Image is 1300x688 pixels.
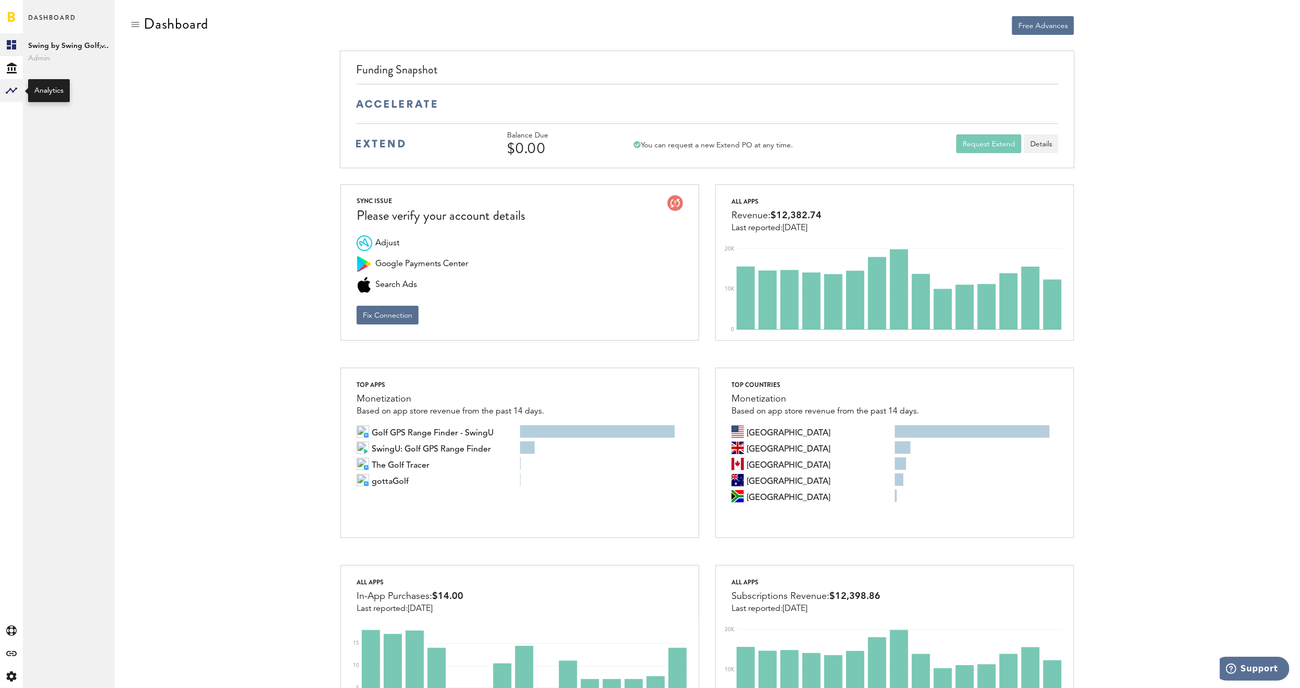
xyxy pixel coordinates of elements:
[353,663,359,668] text: 10
[731,379,919,391] div: Top countries
[357,604,463,614] div: Last reported:
[372,458,430,470] span: The Golf Tracer
[731,327,734,332] text: 0
[372,442,491,454] span: SwingU: Golf GPS Range Finder
[357,407,544,416] div: Based on app store revenue from the past 14 days.
[731,589,880,604] div: Subscriptions Revenue:
[357,379,544,391] div: Top apps
[375,256,468,272] span: Google Payments Center
[747,426,830,438] span: United States
[353,641,359,646] text: 15
[1220,657,1290,683] iframe: Opens a widget where you can find more information
[357,458,369,470] img: 100x100bb_jjEcVcp.jpg
[731,426,744,438] img: us.svg
[507,140,606,157] div: $0.00
[731,208,822,223] div: Revenue:
[725,668,735,673] text: 10K
[372,474,409,486] span: gottaGolf
[829,592,880,601] span: $12,398.86
[725,286,735,292] text: 10K
[356,140,405,148] img: extend-medium-blue-logo.svg
[731,474,744,486] img: au.svg
[731,576,880,589] div: All apps
[363,432,369,438] img: 21.png
[357,391,544,407] div: Monetization
[357,235,372,251] div: Adjust
[357,589,463,604] div: In-App Purchases:
[432,592,463,601] span: $14.00
[782,605,807,613] span: [DATE]
[725,627,735,632] text: 20K
[634,141,793,150] div: You can request a new Extend PO at any time.
[357,195,525,207] div: SYNC ISSUE
[731,490,744,503] img: za.svg
[1024,134,1058,153] a: Details
[357,306,419,324] button: Fix Connection
[34,85,64,96] div: Analytics
[144,16,208,32] div: Dashboard
[731,442,744,454] img: gb.svg
[357,277,372,293] div: Search Ads
[375,277,417,293] span: Search Ads
[956,134,1021,153] button: Request Extend
[356,100,437,108] img: accelerate-medium-blue-logo.svg
[363,465,369,470] img: 21.png
[357,207,525,225] div: Please verify your account details
[747,474,830,486] span: Australia
[357,576,463,589] div: All apps
[356,61,1058,84] div: Funding Snapshot
[357,474,369,486] img: 100x100bb_V3zBXEq.jpg
[363,448,369,454] img: 17.png
[408,605,433,613] span: [DATE]
[375,235,399,251] span: Adjust
[731,407,919,416] div: Based on app store revenue from the past 14 days.
[1012,16,1074,35] button: Free Advances
[507,131,606,140] div: Balance Due
[731,604,880,614] div: Last reported:
[28,40,109,52] span: Swing by Swing Golf, Inc.
[357,426,369,438] img: 100x100bb_DOuLSMg.jpg
[731,458,744,470] img: ca.svg
[782,224,807,232] span: [DATE]
[372,426,494,438] span: Golf GPS Range Finder - SwingU
[667,195,683,211] img: account-issue.svg
[731,223,822,233] div: Last reported:
[725,246,735,252] text: 20K
[747,490,830,503] span: South Africa
[357,256,372,272] div: Google Payments Center
[363,481,369,486] img: 21.png
[731,195,822,208] div: All apps
[771,211,822,220] span: $12,382.74
[731,391,919,407] div: Monetization
[28,52,109,65] span: Admin
[357,442,369,454] img: jz1nuRe008o512vid84qAQAajgGiakXKKhDBpjowFv1j2zAFkJzNnuHdMTFvoNlTsHY
[28,11,76,33] span: Dashboard
[747,458,830,470] span: Canada
[747,442,830,454] span: United Kingdom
